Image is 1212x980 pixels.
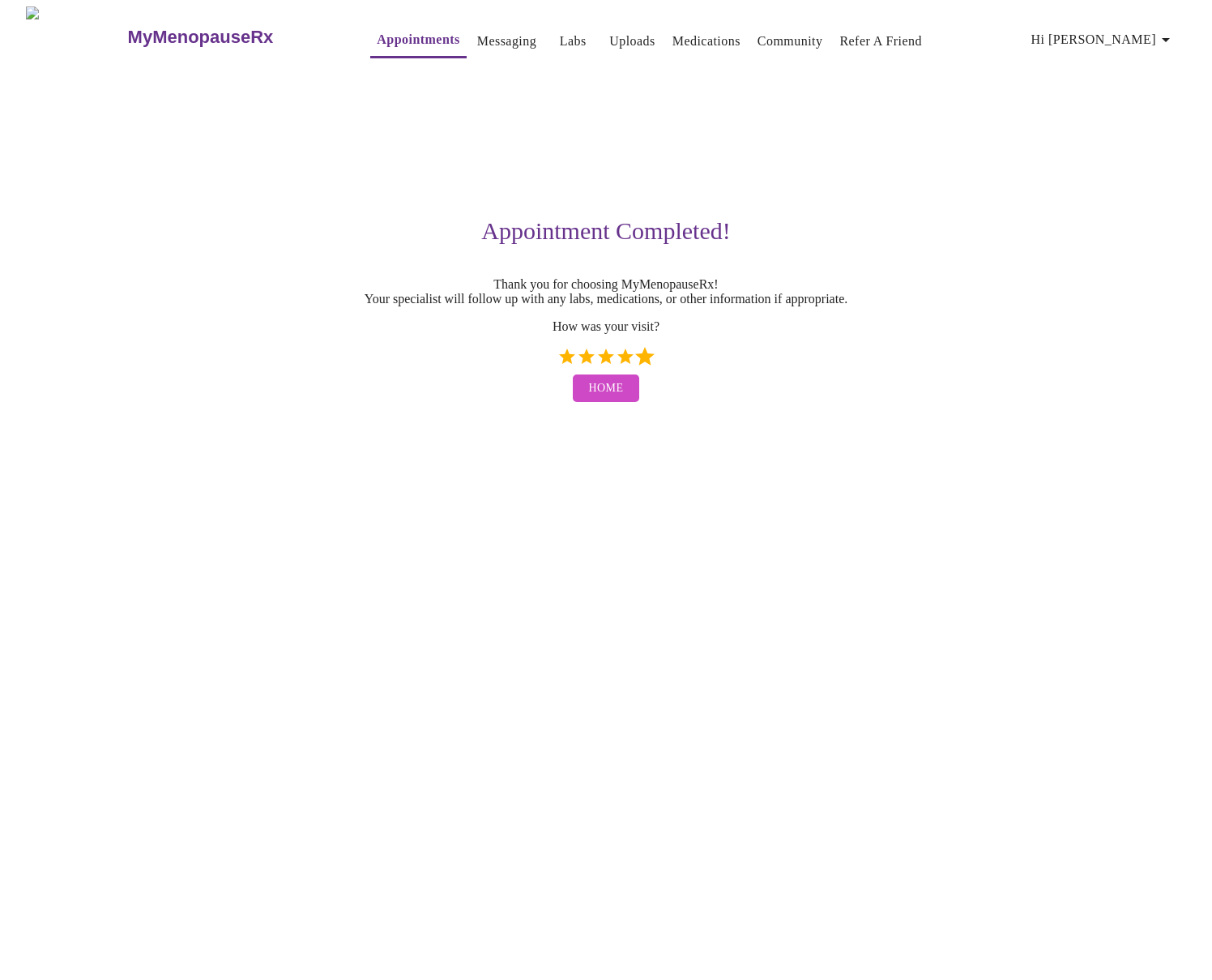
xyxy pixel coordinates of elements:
[589,379,624,399] span: Home
[833,25,928,58] button: Refer a Friend
[1025,24,1182,56] button: Hi [PERSON_NAME]
[839,30,922,53] a: Refer a Friend
[26,6,126,67] img: MyMenopauseRx Logo
[573,374,640,403] button: Home
[560,30,587,53] a: Labs
[107,319,1105,334] p: How was your visit?
[128,27,274,48] h3: MyMenopauseRx
[107,217,1105,245] h3: Appointment Completed!
[757,30,823,53] a: Community
[603,25,662,58] button: Uploads
[569,366,644,411] a: Home
[609,30,655,53] a: Uploads
[126,9,338,66] a: MyMenopauseRx
[477,30,536,53] a: Messaging
[666,25,747,58] button: Medications
[672,30,740,53] a: Medications
[547,25,599,58] button: Labs
[377,28,459,51] a: Appointments
[751,25,830,58] button: Community
[107,277,1105,306] p: Thank you for choosing MyMenopauseRx! Your specialist will follow up with any labs, medications, ...
[471,25,543,58] button: Messaging
[370,24,466,58] button: Appointments
[1031,28,1176,51] span: Hi [PERSON_NAME]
